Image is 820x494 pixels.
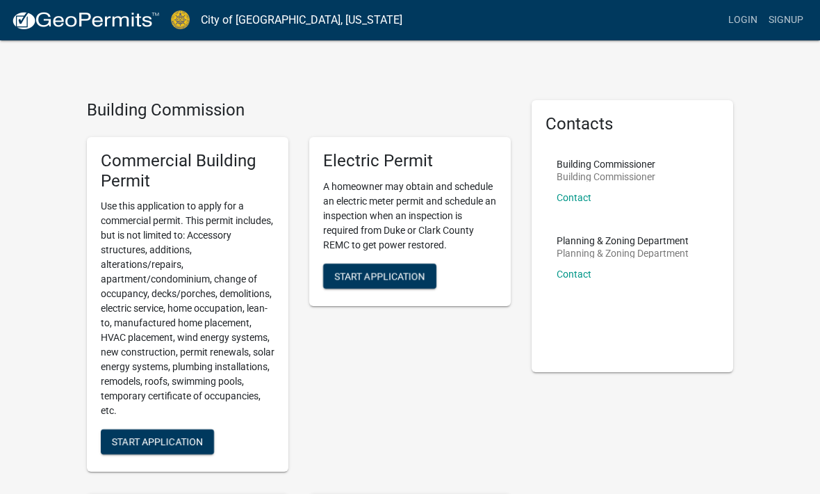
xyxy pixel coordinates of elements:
h5: Electric Permit [323,151,497,171]
span: Start Application [112,436,203,447]
p: A homeowner may obtain and schedule an electric meter permit and schedule an inspection when an i... [323,180,497,253]
a: Contact [557,269,591,280]
h4: Building Commission [87,100,511,120]
a: Contact [557,192,591,203]
h5: Contacts [546,114,719,134]
p: Building Commissioner [557,172,655,182]
p: Planning & Zoning Department [557,248,689,258]
a: Login [723,7,763,33]
span: Start Application [334,270,425,281]
a: City of [GEOGRAPHIC_DATA], [US_STATE] [201,8,402,32]
button: Start Application [101,429,214,454]
h5: Commercial Building Permit [101,151,274,191]
p: Use this application to apply for a commercial permit. This permit includes, but is not limited t... [101,199,274,418]
p: Planning & Zoning Department [557,236,689,246]
img: City of Jeffersonville, Indiana [171,10,190,29]
button: Start Application [323,264,436,289]
p: Building Commissioner [557,159,655,169]
a: Signup [763,7,809,33]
